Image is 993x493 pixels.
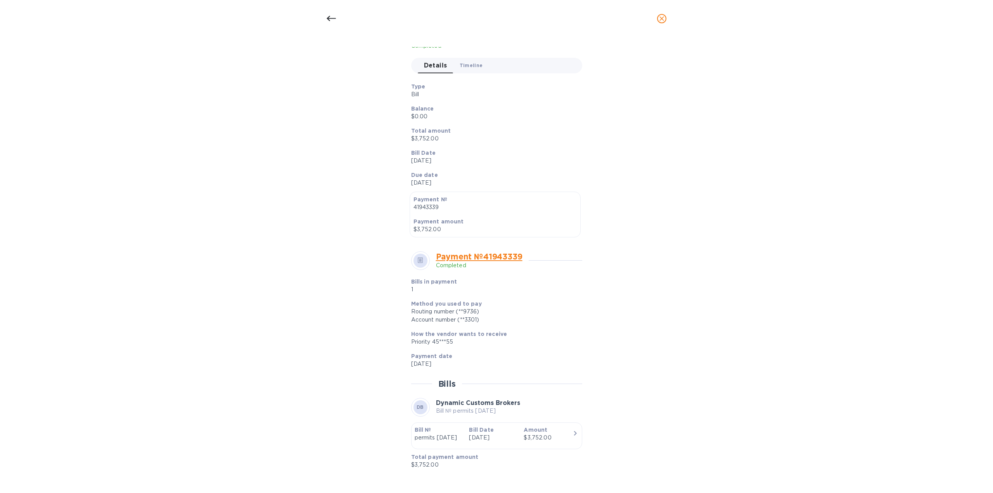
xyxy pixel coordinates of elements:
p: Bill [411,90,576,99]
b: Bill Date [411,150,436,156]
p: Bill № permits [DATE] [436,407,520,415]
p: [DATE] [469,434,517,442]
p: [DATE] [411,179,576,187]
div: Priority 45***55 [411,338,576,346]
p: permits [DATE] [415,434,463,442]
b: Amount [524,427,547,433]
p: [DATE] [411,157,576,165]
h2: Bills [438,379,456,389]
button: Bill №permits [DATE]Bill Date[DATE]Amount$3,752.00 [411,422,582,449]
b: Due date [411,172,438,178]
b: How the vendor wants to receive [411,331,507,337]
b: Bill Date [469,427,493,433]
div: $3,752.00 [524,434,572,442]
span: Details [424,60,447,71]
p: $0.00 [411,112,576,121]
b: Dynamic Customs Brokers [436,399,520,407]
p: $3,752.00 [413,225,577,234]
div: Routing number (**9736) [411,308,576,316]
b: Bill № [415,427,431,433]
button: close [652,9,671,28]
b: Bills in payment [411,279,457,285]
b: Payment amount [413,218,464,225]
b: Payment date [411,353,453,359]
b: Total amount [411,128,451,134]
b: Method you used to pay [411,301,482,307]
p: 1 [411,285,521,294]
b: Payment № [413,196,447,202]
p: $3,752.00 [411,461,576,469]
b: Type [411,83,426,90]
div: Account number (**3301) [411,316,576,324]
b: DB [417,404,424,410]
b: Total payment amount [411,454,479,460]
a: Payment № 41943339 [436,252,522,261]
span: Timeline [460,61,483,69]
p: [DATE] [411,360,576,368]
p: 41943339 [413,203,577,211]
p: Completed [436,261,522,270]
p: $3,752.00 [411,135,576,143]
b: Balance [411,106,434,112]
